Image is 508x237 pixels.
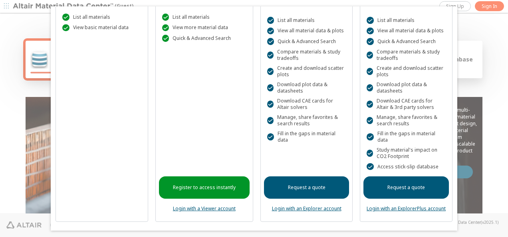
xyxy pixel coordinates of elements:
[363,176,449,199] a: Request a quote
[267,49,346,61] div: Compare materials & study tradeoffs
[162,24,246,32] div: View more material data
[267,81,346,94] div: Download plot data & datasheets
[367,147,446,160] div: Study material's impact on CO2 Footprint
[367,133,373,140] div: 
[159,176,250,199] a: Register to access instantly
[62,14,141,21] div: List all materials
[62,14,69,21] div: 
[367,163,446,170] div: Access stick-slip database
[367,130,446,143] div: Fill in the gaps in material data
[367,17,446,24] div: List all materials
[267,117,274,124] div: 
[267,28,346,35] div: View all material data & plots
[367,117,373,124] div: 
[267,68,274,75] div: 
[162,14,246,21] div: List all materials
[367,65,446,78] div: Create and download scatter plots
[264,176,349,199] a: Request a quote
[367,81,446,94] div: Download plot data & datasheets
[267,133,274,140] div: 
[367,38,446,45] div: Quick & Advanced Search
[272,205,341,212] a: Login with an Explorer account
[367,98,446,111] div: Download CAE cards for Altair & 3rd party solvers
[367,51,373,59] div: 
[267,84,274,91] div: 
[267,65,346,78] div: Create and download scatter plots
[267,28,274,35] div: 
[162,35,246,42] div: Quick & Advanced Search
[367,84,373,91] div: 
[267,114,346,127] div: Manage, share favorites & search results
[173,205,236,212] a: Login with a Viewer account
[367,68,373,75] div: 
[367,28,446,35] div: View all material data & plots
[367,17,374,24] div: 
[62,24,141,32] div: View basic material data
[367,205,446,212] a: Login with an ExplorerPlus account
[267,38,346,45] div: Quick & Advanced Search
[267,51,274,59] div: 
[367,150,373,157] div: 
[367,114,446,127] div: Manage, share favorites & search results
[367,28,374,35] div: 
[367,163,374,170] div: 
[267,17,346,24] div: List all materials
[62,24,69,32] div: 
[267,17,274,24] div: 
[367,101,373,108] div: 
[267,98,346,111] div: Download CAE cards for Altair solvers
[267,130,346,143] div: Fill in the gaps in material data
[162,14,169,21] div: 
[267,101,274,108] div: 
[162,35,169,42] div: 
[367,49,446,61] div: Compare materials & study tradeoffs
[267,38,274,45] div: 
[162,24,169,32] div: 
[367,38,374,45] div: 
